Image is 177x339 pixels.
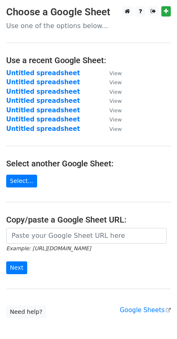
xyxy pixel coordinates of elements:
[6,78,80,86] a: Untitled spreadsheet
[6,6,171,18] h3: Choose a Google Sheet
[101,69,122,77] a: View
[101,125,122,133] a: View
[6,55,171,65] h4: Use a recent Google Sheet:
[6,116,80,123] a: Untitled spreadsheet
[109,89,122,95] small: View
[109,79,122,85] small: View
[109,98,122,104] small: View
[6,228,167,244] input: Paste your Google Sheet URL here
[109,70,122,76] small: View
[6,175,37,187] a: Select...
[6,21,171,30] p: Use one of the options below...
[109,116,122,123] small: View
[101,78,122,86] a: View
[6,107,80,114] a: Untitled spreadsheet
[101,97,122,104] a: View
[109,107,122,114] small: View
[6,215,171,225] h4: Copy/paste a Google Sheet URL:
[6,245,91,251] small: Example: [URL][DOMAIN_NAME]
[6,88,80,95] a: Untitled spreadsheet
[101,116,122,123] a: View
[101,88,122,95] a: View
[136,299,177,339] iframe: Chat Widget
[6,125,80,133] a: Untitled spreadsheet
[6,97,80,104] a: Untitled spreadsheet
[101,107,122,114] a: View
[6,69,80,77] a: Untitled spreadsheet
[6,261,27,274] input: Next
[109,126,122,132] small: View
[6,306,46,318] a: Need help?
[6,159,171,168] h4: Select another Google Sheet:
[120,306,171,314] a: Google Sheets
